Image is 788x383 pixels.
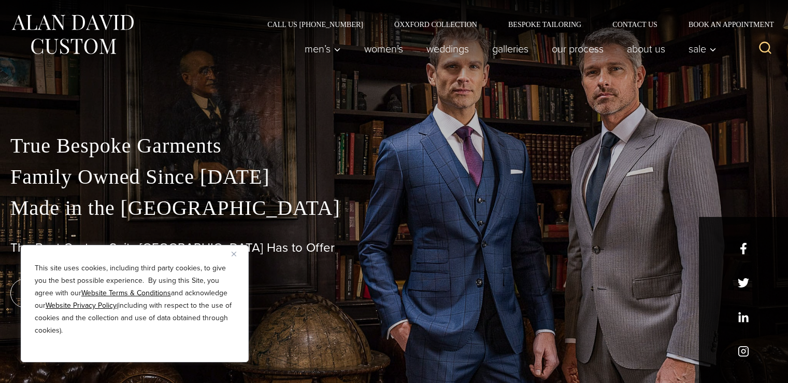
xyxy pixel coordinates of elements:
a: Website Terms & Conditions [81,288,171,298]
button: View Search Form [753,36,778,61]
a: Women’s [353,38,415,59]
h1: The Best Custom Suits [GEOGRAPHIC_DATA] Has to Offer [10,240,778,255]
nav: Secondary Navigation [252,21,778,28]
img: Close [232,252,236,256]
a: Call Us [PHONE_NUMBER] [252,21,379,28]
a: book an appointment [10,279,155,308]
a: weddings [415,38,481,59]
p: This site uses cookies, including third party cookies, to give you the best possible experience. ... [35,262,235,337]
a: Galleries [481,38,540,59]
nav: Primary Navigation [293,38,722,59]
img: Alan David Custom [10,11,135,58]
button: Close [232,248,244,260]
span: Sale [689,44,717,54]
a: Bespoke Tailoring [493,21,597,28]
a: Book an Appointment [673,21,778,28]
a: Contact Us [597,21,673,28]
p: True Bespoke Garments Family Owned Since [DATE] Made in the [GEOGRAPHIC_DATA] [10,130,778,224]
a: Our Process [540,38,615,59]
span: Men’s [305,44,341,54]
a: Website Privacy Policy [46,300,117,311]
a: Oxxford Collection [379,21,493,28]
a: About Us [615,38,677,59]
